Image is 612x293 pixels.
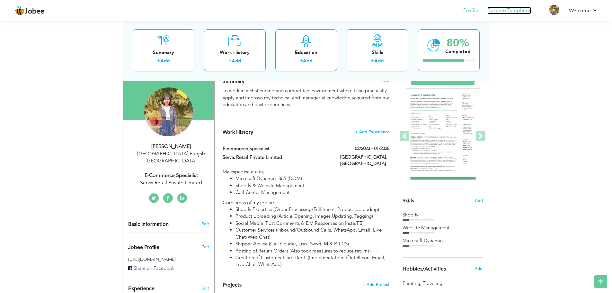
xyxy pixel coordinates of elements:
div: Work History [209,49,261,56]
img: jobee.io [14,5,25,16]
h4: This helps to highlight the project, tools and skills you have worked on. [223,282,389,288]
span: Traveling [423,280,444,287]
span: Projects [223,281,242,288]
span: , [420,280,421,287]
span: Skills [403,197,414,204]
span: , [188,150,190,157]
span: Work History [223,129,253,136]
h4: Adding a summary is a quick and easy way to highlight your experience and interests. [223,78,389,85]
li: Posting of Return Orders (Also took measures to reduce returns) [235,248,389,254]
span: + Add Experience [355,130,389,134]
a: Profile [463,7,478,14]
span: Jobee [25,8,45,15]
img: Faiza Zahid [144,87,193,136]
li: Shipper Advice (Call Courier, Trax, Swyft, M & P, LCS) [235,241,389,247]
a: Add [303,58,312,64]
span: Basic Information [128,222,169,227]
span: Jobee Profile [128,245,159,251]
div: My expertise are in; Core areas of my job are; [223,169,389,268]
label: Ecommerce Specialist [223,145,331,152]
label: + [157,58,160,64]
span: Summary [223,78,244,85]
li: Product Uploading (Article Opening, Images Updating, Tagging) [235,213,389,220]
a: Edit [201,285,209,291]
h4: This helps to show the companies you have worked for. [223,129,389,135]
li: Microsoft Dynamics 365 (DOM) [235,175,389,182]
a: Resume Templates [487,7,531,14]
a: Add [232,58,241,64]
li: Shopify & Website Management [235,182,389,189]
li: Call Center Management [235,189,389,196]
div: [PERSON_NAME] [128,143,214,150]
div: [GEOGRAPHIC_DATA] Punjab [GEOGRAPHIC_DATA] [128,150,214,165]
div: Enhance your career by creating a custom URL for your Jobee public profile. [123,238,214,254]
label: Servis Retail Private Limited [223,154,331,161]
label: + [300,58,303,64]
img: Profile Img [549,5,559,15]
a: Jobee [14,5,45,16]
span: Add [475,266,483,271]
h5: [URL][DOMAIN_NAME] [128,257,209,262]
div: E-Commerce Specialist [128,172,214,179]
div: 80% [445,37,470,48]
div: Share some of your professional and personal interests. [398,258,488,280]
div: Microsoft Dynamics [403,237,483,244]
div: To work in a challenging and competitive environment where I can practically apply and improve my... [223,87,389,115]
a: Add [160,58,170,64]
label: + [371,58,374,64]
a: Add [374,58,384,64]
li: Creation of Customer Care Dept. (Implementation of Intellicon, Email, Live Chat, WhatsApp) [235,254,389,268]
span: + Add Project [362,282,389,287]
li: Customer Services (Inbound/Outbound Calls, WhatsApp, Email, Live Chat/Web Chat) [235,227,389,241]
div: Servis Retail Private Limited [128,179,214,187]
a: Welcome [569,7,598,14]
div: Skills [352,49,403,56]
div: Education [280,49,332,56]
li: Shopify Expertise (Order Processing/Fulfilment, Product Uploading) [235,206,389,213]
div: Shopify [403,212,483,218]
div: Summary [138,49,189,56]
label: [GEOGRAPHIC_DATA], [GEOGRAPHIC_DATA] [340,154,389,167]
span: Painting [403,280,423,287]
span: Experience [128,286,155,292]
span: Edit [382,79,389,83]
span: Share on Facebook [134,265,174,271]
div: Completed [445,48,470,55]
label: 02/2023 - 01/2025 [355,145,389,152]
div: Website Management [403,224,483,231]
li: Social Media (Post Comments & DM Responses on Insta/FB) [235,220,389,227]
span: Edit [201,244,209,250]
span: Hobbies/Activities [403,266,446,272]
a: Edit [201,221,209,227]
span: Add [475,198,483,204]
label: + [228,58,232,64]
